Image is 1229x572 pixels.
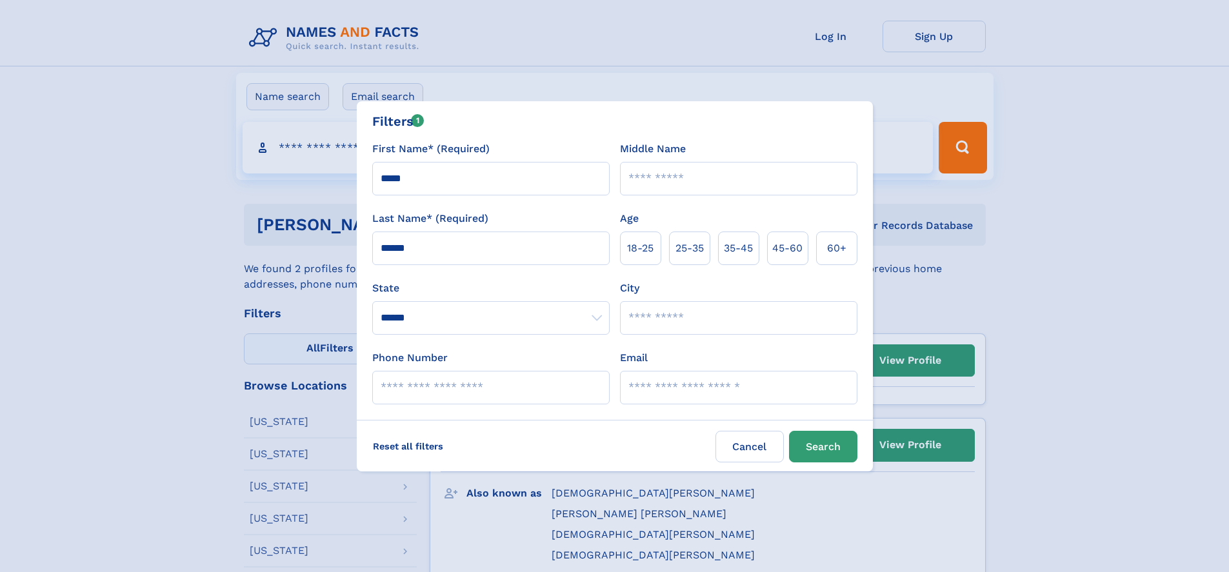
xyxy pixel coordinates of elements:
span: 35‑45 [724,241,753,256]
label: Email [620,350,648,366]
label: Age [620,211,639,226]
label: Phone Number [372,350,448,366]
span: 60+ [827,241,846,256]
label: Cancel [715,431,784,462]
div: Filters [372,112,425,131]
span: 45‑60 [772,241,803,256]
span: 25‑35 [675,241,704,256]
label: First Name* (Required) [372,141,490,157]
label: City [620,281,639,296]
label: Last Name* (Required) [372,211,488,226]
label: Reset all filters [365,431,452,462]
label: State [372,281,610,296]
button: Search [789,431,857,462]
label: Middle Name [620,141,686,157]
span: 18‑25 [627,241,654,256]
